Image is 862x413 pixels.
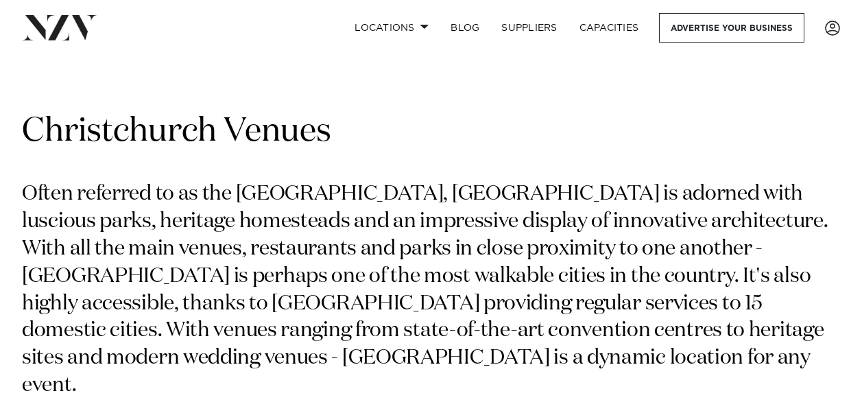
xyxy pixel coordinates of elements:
a: BLOG [440,13,490,43]
h1: Christchurch Venues [22,110,840,154]
a: SUPPLIERS [490,13,568,43]
a: Capacities [568,13,650,43]
a: Locations [344,13,440,43]
a: Advertise your business [659,13,804,43]
p: Often referred to as the [GEOGRAPHIC_DATA], [GEOGRAPHIC_DATA] is adorned with luscious parks, her... [22,181,840,400]
img: nzv-logo.png [22,15,97,40]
